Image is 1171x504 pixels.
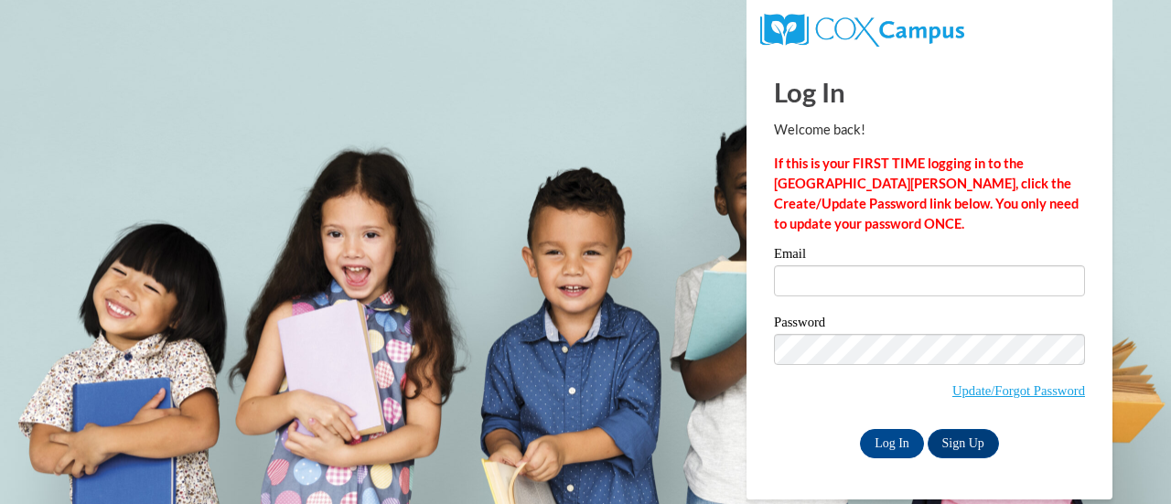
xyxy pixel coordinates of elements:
img: COX Campus [760,14,964,47]
label: Password [774,316,1085,334]
a: Update/Forgot Password [952,383,1085,398]
a: COX Campus [760,21,964,37]
p: Welcome back! [774,120,1085,140]
strong: If this is your FIRST TIME logging in to the [GEOGRAPHIC_DATA][PERSON_NAME], click the Create/Upd... [774,155,1079,231]
label: Email [774,247,1085,265]
input: Log In [860,429,924,458]
a: Sign Up [928,429,999,458]
h1: Log In [774,73,1085,111]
